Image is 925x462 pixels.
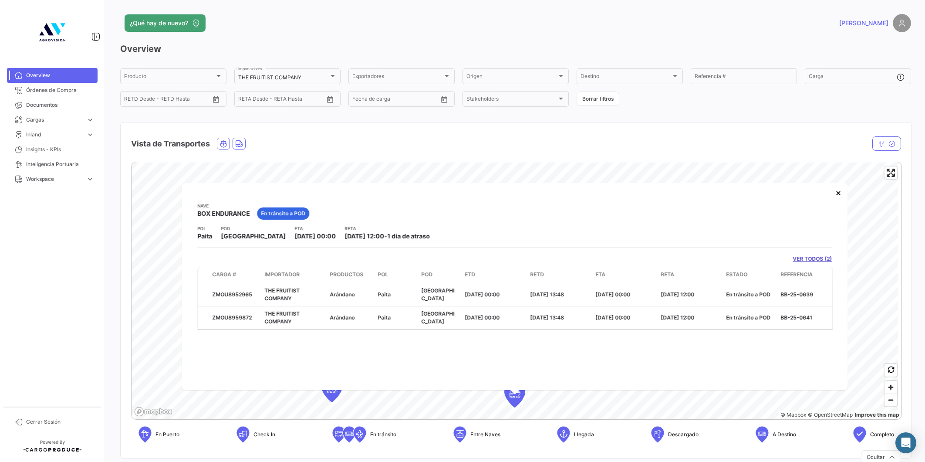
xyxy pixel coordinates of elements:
[294,232,336,240] span: [DATE] 00:00
[387,232,430,240] span: 1 dia de atraso
[212,290,257,298] div: ZMOU8952965
[344,232,384,240] span: [DATE] 12:00
[26,71,94,79] span: Overview
[384,232,387,240] span: -
[855,411,899,418] a: Map feedback
[530,270,544,278] span: RETD
[465,270,475,278] span: ETD
[130,19,188,27] span: ¿Qué hay de nuevo?
[581,75,671,81] span: Destino
[378,314,391,320] span: Paita
[344,225,430,232] app-card-info-title: RETA
[574,431,594,438] span: Llegada
[780,291,813,297] span: BB-25-0639
[726,270,747,278] span: Estado
[668,431,699,438] span: Descargado
[466,97,557,103] span: Stakeholders
[465,314,500,320] span: [DATE] 00:00
[884,166,897,179] button: Enter fullscreen
[264,270,300,278] span: Importador
[7,142,98,157] a: Insights - KPIs
[661,270,674,278] span: RETA
[324,93,337,106] button: Open calendar
[238,74,301,81] mat-select-trigger: THE FRUITIST COMPANY
[461,267,527,282] datatable-header-cell: ETD
[26,116,83,124] span: Cargas
[895,432,916,453] div: Abrir Intercom Messenger
[146,97,187,103] input: Hasta
[197,232,212,241] span: Paita
[197,225,212,232] app-card-info-title: POL
[30,10,74,54] img: 4b7f8542-3a82-4138-a362-aafd166d3a59.jpg
[661,314,694,320] span: [DATE] 12:00
[330,291,354,297] span: Arándano
[657,267,722,282] datatable-header-cell: RETA
[418,267,461,282] datatable-header-cell: POD
[777,267,831,282] datatable-header-cell: Referencia
[378,291,391,297] span: Paita
[7,83,98,98] a: Órdenes de Compra
[233,138,245,149] button: Land
[884,381,897,394] span: Zoom in
[470,431,500,438] span: Entre Naves
[131,138,210,150] h4: Vista de Transportes
[209,93,223,106] button: Open calendar
[294,225,336,232] app-card-info-title: ETA
[793,255,832,263] a: VER TODOS (2)
[530,314,564,320] span: [DATE] 13:48
[238,97,254,103] input: Desde
[7,157,98,172] a: Inteligencia Portuaria
[26,86,94,94] span: Órdenes de Compra
[661,291,694,297] span: [DATE] 12:00
[370,431,396,438] span: En tránsito
[421,310,454,324] span: [GEOGRAPHIC_DATA]
[438,93,451,106] button: Open calendar
[86,131,94,139] span: expand_more
[7,68,98,83] a: Overview
[595,314,630,320] span: [DATE] 00:00
[421,287,454,301] span: [GEOGRAPHIC_DATA]
[421,270,432,278] span: POD
[577,92,619,106] button: Borrar filtros
[722,267,777,282] datatable-header-cell: Estado
[197,202,250,209] app-card-info-title: Nave
[217,138,230,149] button: Ocean
[504,381,525,408] div: Map marker
[212,270,236,278] span: Carga #
[86,116,94,124] span: expand_more
[26,131,83,139] span: Inland
[839,19,888,27] span: [PERSON_NAME]
[780,411,806,418] a: Mapbox
[134,407,172,417] a: Mapbox logo
[26,175,83,183] span: Workspace
[221,225,286,232] app-card-info-title: POD
[124,75,215,81] span: Producto
[321,376,342,402] div: Map marker
[330,270,363,278] span: Productos
[264,287,300,301] span: THE FRUITIST COMPANY
[260,97,301,103] input: Hasta
[221,232,286,241] span: [GEOGRAPHIC_DATA]
[352,75,443,81] span: Exportadores
[465,291,500,297] span: [DATE] 00:00
[352,97,368,103] input: Desde
[26,418,94,426] span: Cerrar Sesión
[374,97,415,103] input: Hasta
[378,270,388,278] span: POL
[253,431,275,438] span: Check In
[209,267,261,282] datatable-header-cell: Carga #
[132,162,898,420] canvas: Map
[26,160,94,168] span: Inteligencia Portuaria
[780,270,813,278] span: Referencia
[264,310,300,324] span: THE FRUITIST COMPANY
[726,291,770,297] span: En tránsito a POD
[261,210,305,217] span: En tránsito a POD
[330,314,354,320] span: Arándano
[7,98,98,112] a: Documentos
[831,267,918,282] datatable-header-cell: OC #
[26,146,94,153] span: Insights - KPIs
[773,431,796,438] span: A Destino
[870,431,894,438] span: Completo
[592,267,657,282] datatable-header-cell: ETA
